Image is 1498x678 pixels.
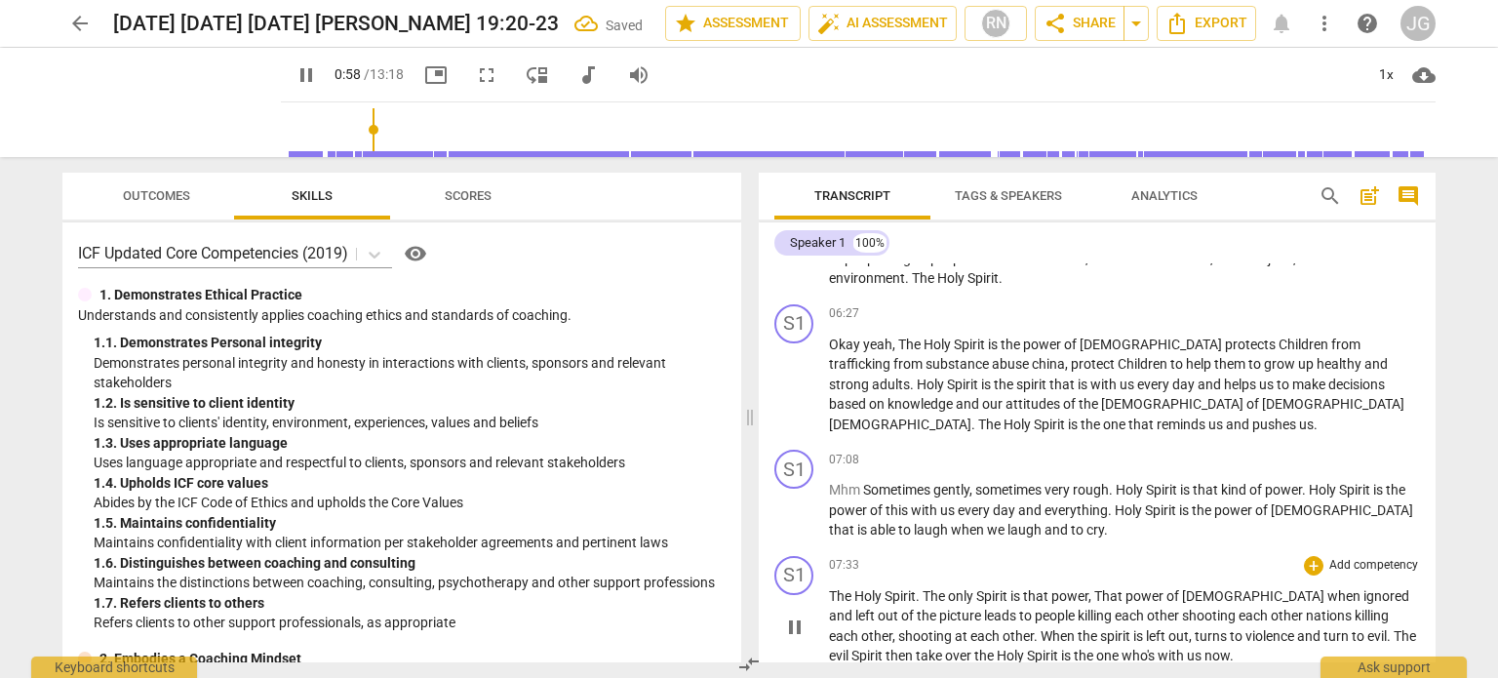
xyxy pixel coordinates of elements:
span: of [1246,396,1262,412]
span: [DEMOGRAPHIC_DATA] [1080,337,1225,352]
p: Add competency [1327,557,1420,575]
span: 07:33 [829,557,859,574]
span: is [1133,628,1146,644]
span: [DEMOGRAPHIC_DATA] [829,417,971,432]
span: give [903,251,930,266]
span: kind [1221,482,1249,498]
span: , [1293,251,1299,266]
span: us [940,502,958,518]
button: Show/Hide comments [1393,180,1424,212]
span: the [1001,337,1023,352]
span: from [1331,337,1360,352]
span: gently [933,482,969,498]
span: to [1230,628,1245,644]
span: violence [1245,628,1297,644]
div: 1. 2. Is sensitive to client identity [94,393,726,414]
span: , [1189,628,1195,644]
span: of [1249,482,1265,498]
span: arrow_drop_down [1124,12,1148,35]
span: decisions [1328,377,1385,392]
span: to [887,251,903,266]
span: sometimes [975,482,1045,498]
span: protects [1225,337,1279,352]
span: of [1063,396,1079,412]
span: The [912,270,937,286]
span: is [981,377,994,392]
span: . [905,270,912,286]
span: is [1179,502,1192,518]
div: 100% [853,233,887,253]
span: . [971,417,978,432]
span: The [829,588,854,604]
span: 06:27 [829,305,859,322]
span: left [1146,628,1168,644]
span: of [1166,588,1182,604]
span: Holy [937,270,967,286]
span: the [1386,482,1405,498]
button: Switch to audio player [571,58,606,93]
span: When [1041,628,1078,644]
span: . [1108,502,1115,518]
span: shooting [898,628,955,644]
span: other [1271,608,1306,623]
span: attitudes [1005,396,1063,412]
span: is [857,522,870,538]
div: 1. 7. Refers clients to others [94,593,726,614]
span: auto_fix_high [817,12,841,35]
span: Transcript [814,188,890,203]
span: , [969,482,975,498]
span: turn [1323,628,1352,644]
div: Change speaker [774,556,813,595]
span: and [1198,377,1224,392]
span: killing [1078,608,1115,623]
span: people [1035,608,1078,623]
span: then [886,648,916,663]
span: one [1103,417,1128,432]
button: Fullscreen [469,58,504,93]
span: is [1078,377,1090,392]
span: The [1394,628,1416,644]
span: search [1319,184,1342,208]
span: Scores [445,188,492,203]
span: is [1180,482,1193,498]
span: the [1192,502,1214,518]
span: to [898,522,914,538]
span: trafficking [829,356,893,372]
span: Holy [854,588,885,604]
span: The [923,588,948,604]
p: ICF Updated Core Competencies (2019) [78,242,348,264]
span: compare_arrows [737,653,761,676]
span: pushes [1252,417,1299,432]
span: adults [872,377,910,392]
span: to [1170,356,1186,372]
span: to [1071,522,1086,538]
span: visibility [404,242,427,265]
span: best [996,251,1025,266]
span: 07:08 [829,452,859,468]
span: star [674,12,697,35]
p: 1. Demonstrates Ethical Practice [99,285,302,305]
span: is [1068,417,1081,432]
span: cloud_download [1412,63,1436,87]
span: and [829,608,855,623]
button: Help [400,238,431,269]
span: health [1143,251,1184,266]
p: Abides by the ICF Code of Ethics and upholds the Core Values [94,493,726,513]
span: strong [829,377,872,392]
div: 1. 3. Uses appropriate language [94,433,726,454]
span: [DEMOGRAPHIC_DATA] [1101,396,1246,412]
span: people [845,251,887,266]
span: other [1003,628,1034,644]
span: the [994,377,1016,392]
span: , [1065,356,1071,372]
span: and [1364,356,1388,372]
span: us [1120,377,1137,392]
span: best [1321,251,1348,266]
span: Holy [1115,502,1145,518]
span: spirit [1100,628,1133,644]
span: at [955,628,970,644]
a: Help [392,238,431,269]
span: yeah [863,337,892,352]
span: of [901,608,917,623]
button: Search [1315,180,1346,212]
